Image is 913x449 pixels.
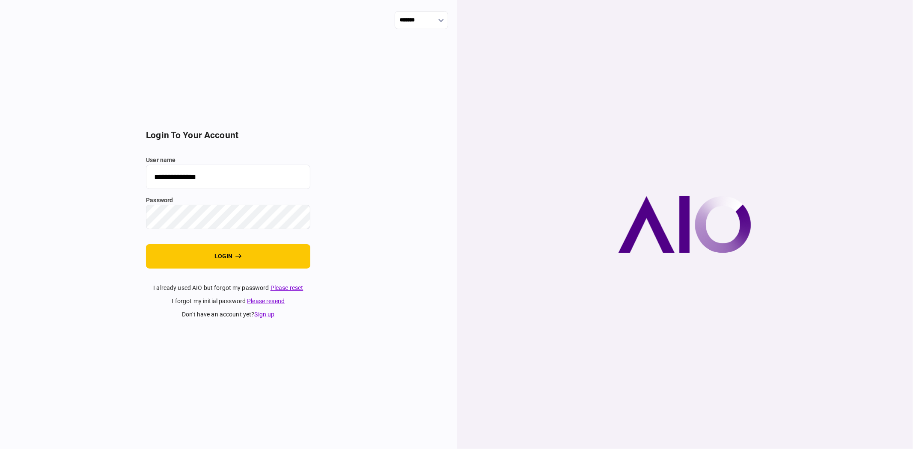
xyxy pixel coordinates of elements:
img: AIO company logo [618,196,751,253]
h2: login to your account [146,130,310,141]
label: password [146,196,310,205]
a: Please resend [247,298,285,304]
button: login [146,244,310,269]
div: don't have an account yet ? [146,310,310,319]
div: I forgot my initial password [146,297,310,306]
a: Sign up [255,311,275,318]
a: Please reset [271,284,303,291]
input: show language options [395,11,448,29]
label: user name [146,156,310,165]
input: user name [146,165,310,189]
div: I already used AIO but forgot my password [146,284,310,292]
input: password [146,205,310,229]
